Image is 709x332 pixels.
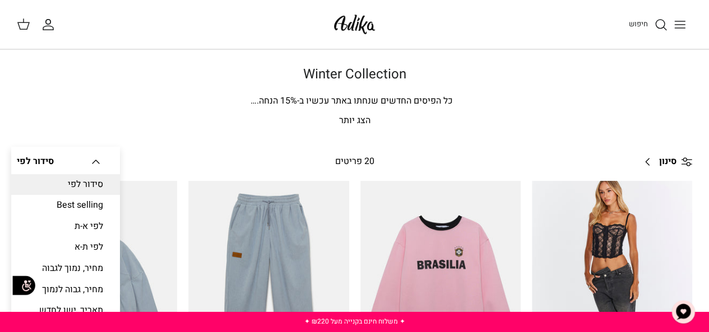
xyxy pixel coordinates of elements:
span: כל הפיסים החדשים שנחתו באתר עכשיו ב- [297,94,453,107]
a: חיפוש [629,18,668,31]
span: סינון [659,155,676,169]
a: מחיר, נמוך לגבוה [11,258,120,279]
a: ✦ משלוח חינם בקנייה מעל ₪220 ✦ [304,316,405,326]
a: סינון [637,148,692,175]
p: הצג יותר [17,114,692,128]
a: מחיר, גבוה לנמוך [11,279,120,301]
span: % הנחה. [251,94,297,107]
img: accessibility_icon02.svg [8,270,39,301]
button: צ'אט [666,295,700,329]
div: 20 פריטים [271,155,438,169]
a: תאריך, ישן לחדש [11,300,120,321]
a: Best selling [11,195,120,216]
h1: Winter Collection [17,67,692,83]
span: סידור לפי [17,155,54,168]
a: לפי ת-א [11,237,120,258]
span: חיפוש [629,18,648,29]
a: סידור לפי [11,174,120,195]
span: 15 [280,94,290,107]
button: סידור לפי [17,149,103,174]
button: Toggle menu [668,12,692,37]
img: Adika IL [331,11,378,38]
a: לפי א-ת [11,216,120,237]
a: החשבון שלי [41,18,59,31]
